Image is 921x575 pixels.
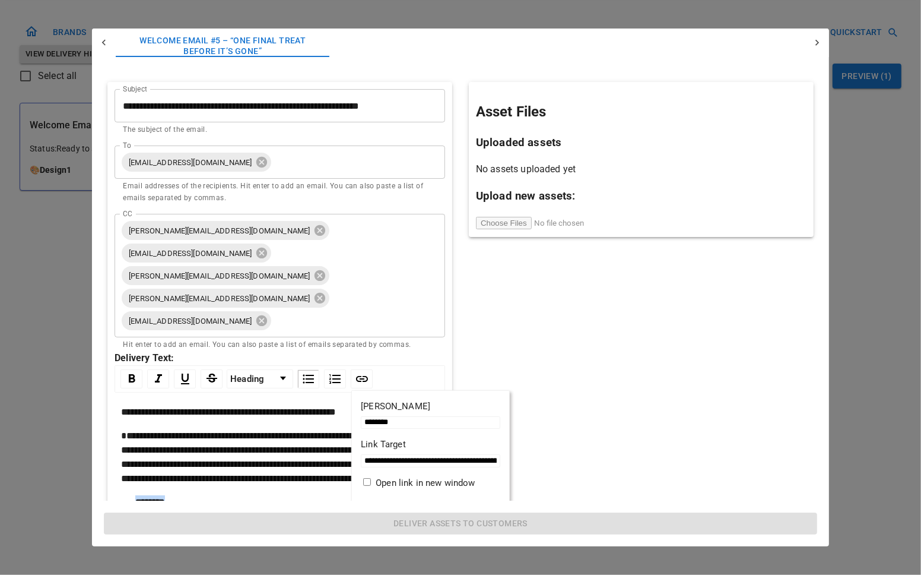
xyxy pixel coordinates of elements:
div: rdw-link-control [348,369,375,388]
div: [PERSON_NAME][EMAIL_ADDRESS][DOMAIN_NAME] [122,289,329,308]
p: Email addresses of the recipients. Hit enter to add an email. You can also paste a list of emails... [123,181,437,204]
button: Welcome Email #5 – “One Final Treat Before It’s Gone” [116,29,329,64]
strong: Delivery Text: [115,352,174,364]
label: To [123,140,131,150]
span: [EMAIL_ADDRESS][DOMAIN_NAME] [122,156,259,169]
div: Link [351,369,373,388]
h3: Uploaded assets [476,134,806,151]
div: rdw-inline-control [118,369,225,388]
label: Subject [123,84,147,94]
div: [PERSON_NAME][EMAIL_ADDRESS][DOMAIN_NAME] [122,221,329,240]
div: Strikethrough [201,369,223,388]
a: Block Type [227,370,293,388]
span: [PERSON_NAME][EMAIL_ADDRESS][DOMAIN_NAME] [122,292,317,305]
div: [EMAIL_ADDRESS][DOMAIN_NAME] [122,244,271,263]
p: Hit enter to add an email. You can also paste a list of emails separated by commas. [123,339,437,351]
div: Bold [120,369,142,388]
input: Open link in new window [363,478,371,486]
div: Unordered [297,369,319,388]
div: [PERSON_NAME][EMAIL_ADDRESS][DOMAIN_NAME] [122,266,329,285]
label: CC [123,208,132,219]
h2: Asset Files [476,101,806,122]
label: [PERSON_NAME] [361,400,500,413]
div: Underline [174,369,196,388]
p: No assets uploaded yet [476,162,806,176]
span: [PERSON_NAME][EMAIL_ADDRESS][DOMAIN_NAME] [122,224,317,238]
p: The subject of the email. [123,124,437,136]
div: rdw-dropdown [227,369,293,388]
label: Link Target [361,438,500,451]
div: rdw-block-control [225,369,295,388]
div: rdw-list-control [295,369,348,388]
h3: Upload new assets: [476,188,806,204]
span: [EMAIL_ADDRESS][DOMAIN_NAME] [122,314,259,328]
span: Open link in new window [376,478,475,488]
div: rdw-toolbar [115,365,445,393]
span: [EMAIL_ADDRESS][DOMAIN_NAME] [122,247,259,260]
span: [PERSON_NAME][EMAIL_ADDRESS][DOMAIN_NAME] [122,269,317,283]
div: Ordered [324,369,346,388]
div: [EMAIL_ADDRESS][DOMAIN_NAME] [122,153,271,172]
div: Italic [147,369,169,388]
div: [EMAIL_ADDRESS][DOMAIN_NAME] [122,311,271,330]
